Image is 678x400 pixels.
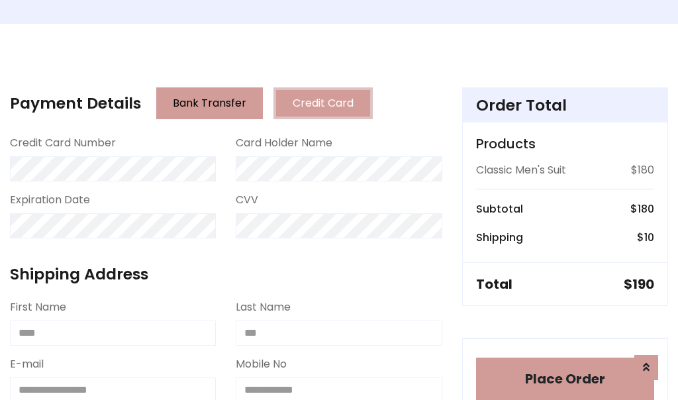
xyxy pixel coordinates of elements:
span: 190 [632,275,654,293]
h6: Shipping [476,231,523,244]
h5: $ [624,276,654,292]
span: 180 [638,201,654,217]
button: Bank Transfer [156,87,263,119]
button: Credit Card [273,87,373,119]
label: Card Holder Name [236,135,332,151]
label: CVV [236,192,258,208]
label: Last Name [236,299,291,315]
h5: Products [476,136,654,152]
h6: $ [637,231,654,244]
h4: Shipping Address [10,265,442,283]
label: E-mail [10,356,44,372]
label: First Name [10,299,66,315]
label: Mobile No [236,356,287,372]
span: 10 [644,230,654,245]
h6: $ [630,203,654,215]
label: Credit Card Number [10,135,116,151]
p: Classic Men's Suit [476,162,566,178]
button: Place Order [476,358,654,400]
h6: Subtotal [476,203,523,215]
h4: Payment Details [10,94,141,113]
h4: Order Total [476,96,654,115]
h5: Total [476,276,512,292]
p: $180 [631,162,654,178]
label: Expiration Date [10,192,90,208]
